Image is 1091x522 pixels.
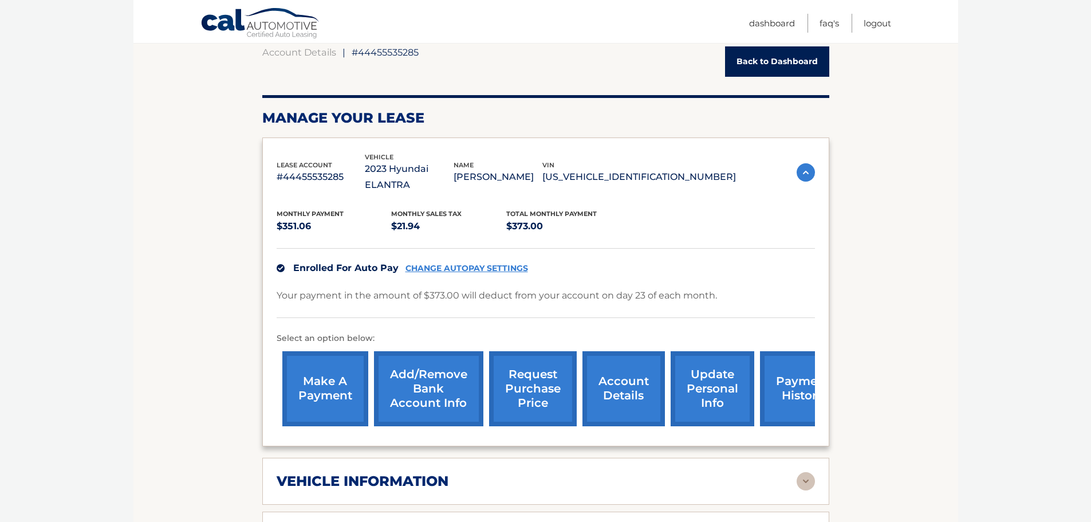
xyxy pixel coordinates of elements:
p: #44455535285 [277,169,365,185]
p: $373.00 [506,218,621,234]
a: Account Details [262,46,336,58]
a: FAQ's [820,14,839,33]
span: vin [542,161,554,169]
p: 2023 Hyundai ELANTRA [365,161,454,193]
span: lease account [277,161,332,169]
p: [PERSON_NAME] [454,169,542,185]
a: Dashboard [749,14,795,33]
span: #44455535285 [352,46,419,58]
h2: vehicle information [277,473,448,490]
p: $21.94 [391,218,506,234]
span: vehicle [365,153,393,161]
span: Monthly Payment [277,210,344,218]
p: Select an option below: [277,332,815,346]
span: Enrolled For Auto Pay [293,262,399,273]
a: Back to Dashboard [725,46,829,77]
p: Your payment in the amount of $373.00 will deduct from your account on day 23 of each month. [277,288,717,304]
span: Total Monthly Payment [506,210,597,218]
img: check.svg [277,264,285,272]
img: accordion-rest.svg [797,472,815,490]
p: [US_VEHICLE_IDENTIFICATION_NUMBER] [542,169,736,185]
a: update personal info [671,351,754,426]
img: accordion-active.svg [797,163,815,182]
a: Logout [864,14,891,33]
a: request purchase price [489,351,577,426]
span: name [454,161,474,169]
a: make a payment [282,351,368,426]
a: payment history [760,351,846,426]
span: Monthly sales Tax [391,210,462,218]
a: CHANGE AUTOPAY SETTINGS [405,264,528,273]
a: Cal Automotive [200,7,321,41]
h2: Manage Your Lease [262,109,829,127]
a: Add/Remove bank account info [374,351,483,426]
p: $351.06 [277,218,392,234]
a: account details [582,351,665,426]
span: | [342,46,345,58]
